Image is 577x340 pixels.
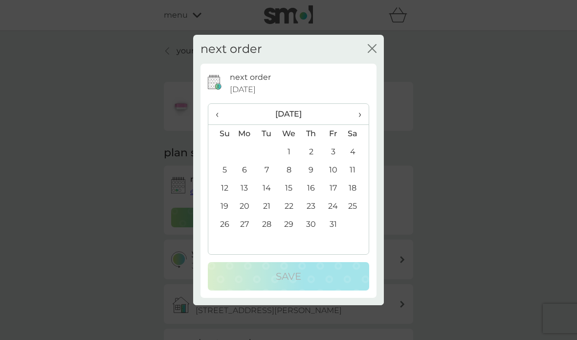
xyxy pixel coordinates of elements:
td: 7 [256,161,278,179]
td: 23 [300,197,322,216]
td: 2 [300,143,322,161]
th: [DATE] [233,104,344,125]
td: 12 [208,179,233,197]
td: 27 [233,216,256,234]
th: Th [300,124,322,143]
td: 28 [256,216,278,234]
th: Su [208,124,233,143]
td: 21 [256,197,278,216]
td: 8 [278,161,300,179]
button: Save [208,262,369,291]
button: close [368,44,377,54]
p: Save [276,268,301,284]
th: Tu [256,124,278,143]
td: 19 [208,197,233,216]
td: 4 [344,143,369,161]
td: 5 [208,161,233,179]
td: 31 [322,216,344,234]
p: next order [230,71,271,84]
td: 16 [300,179,322,197]
td: 6 [233,161,256,179]
th: Fr [322,124,344,143]
td: 30 [300,216,322,234]
td: 26 [208,216,233,234]
span: [DATE] [230,83,256,96]
td: 1 [278,143,300,161]
td: 22 [278,197,300,216]
td: 9 [300,161,322,179]
td: 24 [322,197,344,216]
td: 17 [322,179,344,197]
td: 3 [322,143,344,161]
td: 29 [278,216,300,234]
th: Mo [233,124,256,143]
th: We [278,124,300,143]
td: 13 [233,179,256,197]
td: 14 [256,179,278,197]
td: 20 [233,197,256,216]
td: 15 [278,179,300,197]
td: 11 [344,161,369,179]
span: ‹ [216,104,226,124]
td: 25 [344,197,369,216]
th: Sa [344,124,369,143]
td: 10 [322,161,344,179]
span: › [352,104,361,124]
h2: next order [200,42,262,56]
td: 18 [344,179,369,197]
